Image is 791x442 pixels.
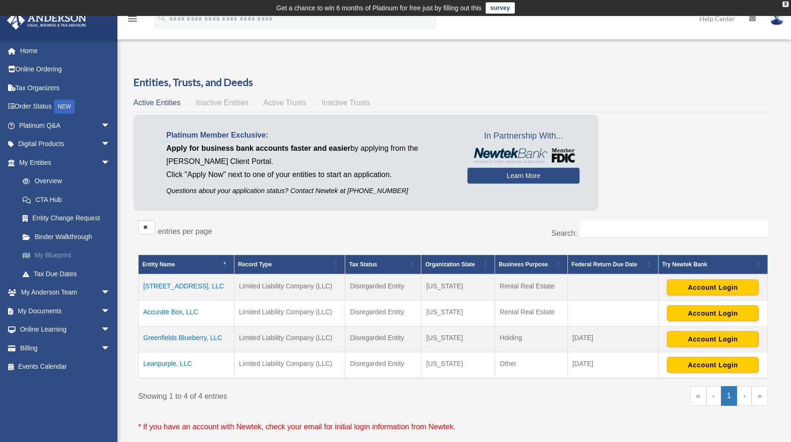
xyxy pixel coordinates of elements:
p: * If you have an account with Newtek, check your email for initial login information from Newtek. [138,420,768,434]
td: Limited Liability Company (LLC) [234,274,345,301]
span: arrow_drop_down [101,302,120,321]
td: [US_STATE] [421,326,495,352]
button: Account Login [667,305,759,321]
p: Click "Apply Now" next to one of your entities to start an application. [166,168,453,181]
a: Entity Change Request [13,209,124,228]
a: Account Login [667,309,759,317]
p: by applying from the [PERSON_NAME] Client Portal. [166,142,453,168]
button: Account Login [667,331,759,347]
th: Federal Return Due Date: Activate to sort [567,255,658,275]
img: User Pic [770,12,784,25]
span: Tax Status [349,261,377,268]
td: [US_STATE] [421,352,495,379]
span: Entity Name [142,261,175,268]
a: Online Learningarrow_drop_down [7,320,124,339]
a: First [690,386,706,406]
a: menu [127,16,138,24]
a: My Blueprint [13,246,124,265]
span: Active Entities [133,99,180,107]
div: close [783,1,789,7]
div: Try Newtek Bank [662,259,753,270]
label: Search: [551,229,577,237]
div: Get a chance to win 6 months of Platinum for free just by filling out this [276,2,481,14]
td: Greenfields Blueberry, LLC [139,326,234,352]
a: Online Ordering [7,60,124,79]
th: Try Newtek Bank : Activate to sort [658,255,768,275]
p: Platinum Member Exclusive: [166,129,453,142]
h3: Entities, Trusts, and Deeds [133,75,773,90]
th: Entity Name: Activate to invert sorting [139,255,234,275]
a: Last [752,386,768,406]
span: arrow_drop_down [101,320,120,340]
td: Limited Liability Company (LLC) [234,301,345,326]
a: Order StatusNEW [7,97,124,116]
td: [DATE] [567,352,658,379]
td: Leanpurple, LLC [139,352,234,379]
a: Events Calendar [7,357,124,376]
a: Billingarrow_drop_down [7,339,124,357]
th: Tax Status: Activate to sort [345,255,421,275]
a: Learn More [467,168,580,184]
a: Binder Walkthrough [13,227,124,246]
a: Account Login [667,361,759,368]
a: Digital Productsarrow_drop_down [7,135,124,154]
th: Record Type: Activate to sort [234,255,345,275]
a: Platinum Q&Aarrow_drop_down [7,116,124,135]
td: Disregarded Entity [345,301,421,326]
td: [US_STATE] [421,274,495,301]
span: Apply for business bank accounts faster and easier [166,144,350,152]
span: Inactive Entities [196,99,248,107]
td: Rental Real Estate [495,301,567,326]
span: Federal Return Due Date [572,261,637,268]
i: menu [127,13,138,24]
td: Disregarded Entity [345,326,421,352]
td: Holding [495,326,567,352]
span: arrow_drop_down [101,116,120,135]
a: CTA Hub [13,190,124,209]
span: Inactive Trusts [322,99,370,107]
span: arrow_drop_down [101,135,120,154]
img: Anderson Advisors Platinum Portal [4,11,89,30]
td: Disregarded Entity [345,274,421,301]
td: Rental Real Estate [495,274,567,301]
a: Tax Due Dates [13,264,124,283]
span: Record Type [238,261,272,268]
p: Questions about your application status? Contact Newtek at [PHONE_NUMBER] [166,185,453,197]
span: arrow_drop_down [101,339,120,358]
td: Limited Liability Company (LLC) [234,352,345,379]
th: Organization State: Activate to sort [421,255,495,275]
a: Tax Organizers [7,78,124,97]
a: My Entitiesarrow_drop_down [7,153,124,172]
td: Disregarded Entity [345,352,421,379]
div: NEW [54,100,75,114]
td: [STREET_ADDRESS], LLC [139,274,234,301]
a: Account Login [667,335,759,342]
a: Previous [706,386,721,406]
span: Organization State [425,261,475,268]
a: survey [486,2,515,14]
i: search [157,13,167,23]
span: Business Purpose [499,261,548,268]
th: Business Purpose: Activate to sort [495,255,567,275]
td: [DATE] [567,326,658,352]
span: Active Trusts [264,99,307,107]
div: Showing 1 to 4 of 4 entries [138,386,446,403]
span: arrow_drop_down [101,153,120,172]
a: My Anderson Teamarrow_drop_down [7,283,124,302]
button: Account Login [667,357,759,373]
a: Home [7,41,124,60]
a: My Documentsarrow_drop_down [7,302,124,320]
img: NewtekBankLogoSM.png [472,148,575,163]
label: entries per page [158,227,212,235]
span: arrow_drop_down [101,283,120,302]
button: Account Login [667,279,759,295]
td: Limited Liability Company (LLC) [234,326,345,352]
a: Overview [13,172,120,191]
a: 1 [721,386,737,406]
span: In Partnership With... [467,129,580,144]
td: Accurate Box, LLC [139,301,234,326]
td: Other [495,352,567,379]
a: Next [737,386,752,406]
td: [US_STATE] [421,301,495,326]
